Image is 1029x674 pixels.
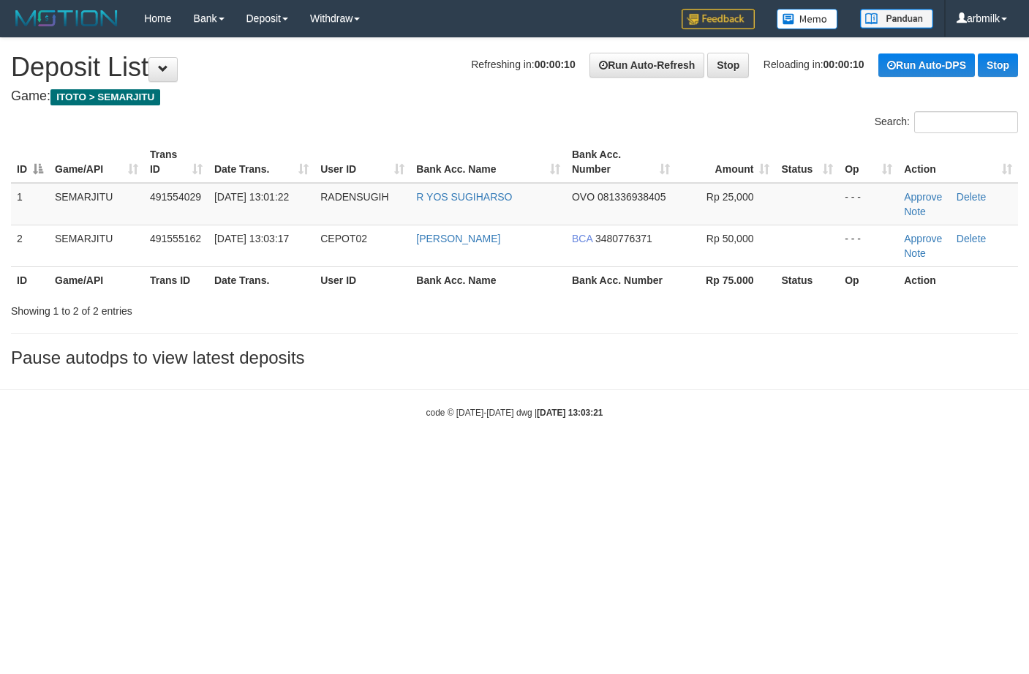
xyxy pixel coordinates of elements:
th: Game/API: activate to sort column ascending [49,141,144,183]
td: - - - [839,183,898,225]
input: Search: [914,111,1018,133]
td: 1 [11,183,49,225]
h3: Pause autodps to view latest deposits [11,348,1018,367]
th: Action [898,266,1018,293]
a: Delete [957,191,986,203]
th: ID [11,266,49,293]
span: Rp 50,000 [706,233,754,244]
img: panduan.png [860,9,933,29]
th: Date Trans. [208,266,314,293]
th: Bank Acc. Number [566,266,676,293]
span: [DATE] 13:01:22 [214,191,289,203]
th: Bank Acc. Name [410,266,566,293]
th: Amount: activate to sort column ascending [676,141,775,183]
span: Copy 3480776371 to clipboard [595,233,652,244]
img: Feedback.jpg [682,9,755,29]
a: Note [904,206,926,217]
th: Status [775,266,839,293]
td: 2 [11,225,49,266]
th: User ID: activate to sort column ascending [314,141,410,183]
strong: 00:00:10 [535,59,576,70]
a: Approve [904,191,942,203]
th: Game/API [49,266,144,293]
strong: [DATE] 13:03:21 [537,408,603,418]
a: Run Auto-DPS [878,53,975,77]
th: Bank Acc. Number: activate to sort column ascending [566,141,676,183]
img: Button%20Memo.svg [777,9,838,29]
td: SEMARJITU [49,225,144,266]
span: Copy 081336938405 to clipboard [598,191,666,203]
a: Approve [904,233,942,244]
a: Run Auto-Refresh [589,53,704,78]
th: ID: activate to sort column descending [11,141,49,183]
span: [DATE] 13:03:17 [214,233,289,244]
th: Status: activate to sort column ascending [775,141,839,183]
a: R YOS SUGIHARSO [416,191,512,203]
span: 491554029 [150,191,201,203]
th: Trans ID [144,266,208,293]
td: SEMARJITU [49,183,144,225]
small: code © [DATE]-[DATE] dwg | [426,408,603,418]
a: Stop [978,53,1018,77]
span: CEPOT02 [320,233,367,244]
a: [PERSON_NAME] [416,233,500,244]
div: Showing 1 to 2 of 2 entries [11,298,418,318]
td: - - - [839,225,898,266]
span: Rp 25,000 [706,191,754,203]
span: OVO [572,191,595,203]
span: 491555162 [150,233,201,244]
th: Trans ID: activate to sort column ascending [144,141,208,183]
span: ITOTO > SEMARJITU [50,89,160,105]
span: BCA [572,233,592,244]
a: Note [904,247,926,259]
a: Delete [957,233,986,244]
img: MOTION_logo.png [11,7,122,29]
th: Rp 75.000 [676,266,775,293]
label: Search: [875,111,1018,133]
th: Date Trans.: activate to sort column ascending [208,141,314,183]
th: User ID [314,266,410,293]
a: Stop [707,53,749,78]
th: Op: activate to sort column ascending [839,141,898,183]
span: Reloading in: [764,59,864,70]
span: Refreshing in: [471,59,575,70]
th: Action: activate to sort column ascending [898,141,1018,183]
h1: Deposit List [11,53,1018,82]
th: Op [839,266,898,293]
h4: Game: [11,89,1018,104]
strong: 00:00:10 [823,59,864,70]
th: Bank Acc. Name: activate to sort column ascending [410,141,566,183]
span: RADENSUGIH [320,191,388,203]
